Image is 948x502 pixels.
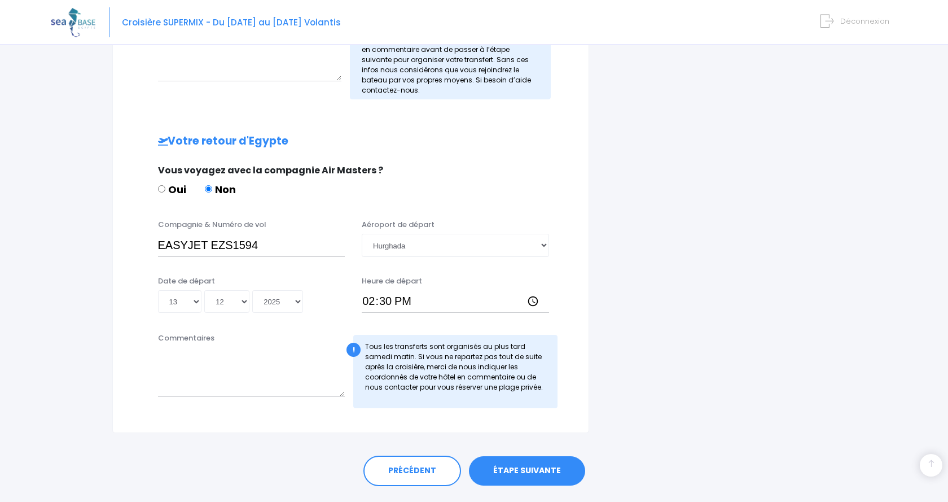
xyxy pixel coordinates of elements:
a: PRÉCÉDENT [363,456,461,486]
span: Déconnexion [840,16,889,27]
div: Tous les transferts sont organisés au plus tard samedi matin. Si vous ne repartez pas tout de sui... [353,335,558,408]
div: Si votre vol atterri avant samedi midi : merci de noter impérativement les coordonnés de votre hô... [350,18,551,99]
a: ÉTAPE SUIVANTE [469,456,585,486]
label: Date de départ [158,276,215,287]
label: Heure de départ [362,276,422,287]
label: Oui [158,182,186,197]
h2: Votre retour d'Egypte [135,135,566,148]
input: Non [205,185,212,193]
input: Oui [158,185,165,193]
div: ! [346,343,361,357]
span: Vous voyagez avec la compagnie Air Masters ? [158,164,383,177]
label: Aéroport de départ [362,219,434,230]
label: Commentaires [158,333,214,344]
label: Non [205,182,236,197]
label: Compagnie & Numéro de vol [158,219,266,230]
span: Croisière SUPERMIX - Du [DATE] au [DATE] Volantis [122,16,341,28]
